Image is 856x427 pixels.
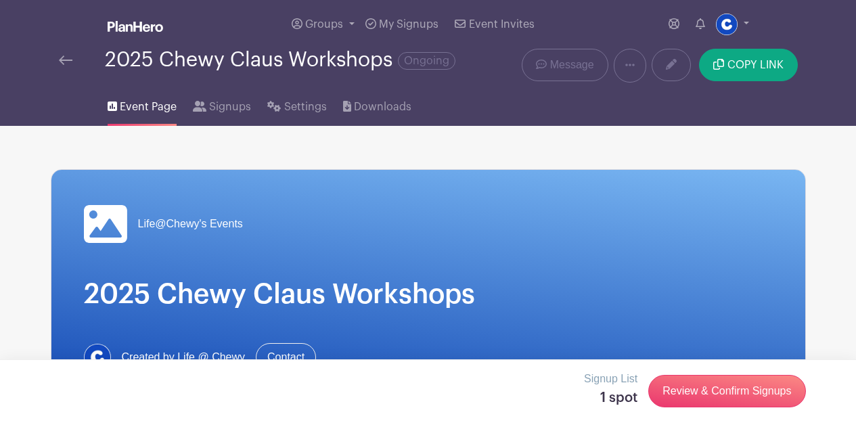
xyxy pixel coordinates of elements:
p: Signup List [584,371,637,387]
span: Downloads [354,99,411,115]
div: 2025 Chewy Claus Workshops [105,49,455,71]
span: Life@Chewy's Events [138,216,243,232]
a: Review & Confirm Signups [648,375,805,407]
a: Downloads [343,83,411,126]
span: Groups [305,19,343,30]
a: Contact [256,343,316,372]
img: back-arrow-29a5d9b10d5bd6ae65dc969a981735edf675c4d7a1fe02e03b50dbd4ba3cdb55.svg [59,55,72,65]
button: COPY LINK [699,49,797,81]
h5: 1 spot [584,390,637,406]
h1: 2025 Chewy Claus Workshops [84,278,773,311]
span: Event Invites [469,19,535,30]
img: logo_white-6c42ec7e38ccf1d336a20a19083b03d10ae64f83f12c07503d8b9e83406b4c7d.svg [108,21,163,32]
span: Created by Life @ Chewy [122,349,246,365]
a: Message [522,49,608,81]
span: COPY LINK [727,60,784,70]
span: Message [550,57,594,73]
span: Signups [209,99,251,115]
a: Signups [193,83,251,126]
span: Settings [284,99,327,115]
a: Event Page [108,83,177,126]
a: Settings [267,83,326,126]
span: Event Page [120,99,177,115]
span: Ongoing [398,52,455,70]
span: My Signups [379,19,438,30]
img: 1629734264472.jfif [716,14,738,35]
img: 1629734264472.jfif [84,344,111,371]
